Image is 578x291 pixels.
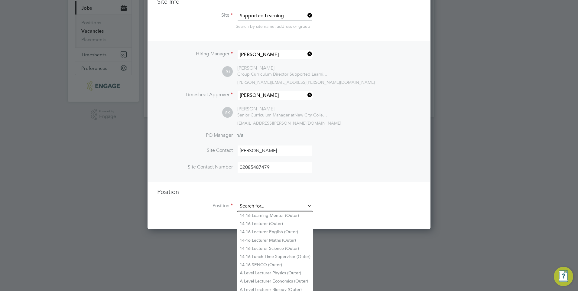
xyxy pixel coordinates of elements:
label: Timesheet Approver [157,92,233,98]
label: Site Contact Number [157,164,233,170]
button: Engage Resource Center [554,267,573,286]
span: Senior Curriculum Manager at [237,112,294,118]
li: 14-16 Lecturer Science (Outer) [237,244,313,253]
label: Site Contact [157,147,233,154]
span: Search by site name, address or group [236,24,310,29]
li: 14-16 Learning Mentor (Outer) [237,211,313,220]
span: Group Curriculum Director Supported Learning at [237,71,333,77]
label: Hiring Manager [157,51,233,57]
li: 14-16 Lunch Time Supervisor (Outer) [237,253,313,261]
input: Search for... [238,11,312,21]
label: PO Manager [157,132,233,139]
span: n/a [236,132,243,138]
input: Search for... [238,50,312,59]
div: New City College Limited [237,71,328,77]
span: [EMAIL_ADDRESS][PERSON_NAME][DOMAIN_NAME] [237,120,341,126]
span: SK [222,107,233,118]
div: [PERSON_NAME] [237,65,328,71]
div: [PERSON_NAME] [237,106,328,112]
input: Search for... [238,202,312,211]
li: 14-16 Lecturer (Outer) [237,220,313,228]
li: A Level Lecturer Physics (Outer) [237,269,313,277]
input: Search for... [238,91,312,100]
li: 14-16 Lecturer Maths (Outer) [237,236,313,244]
label: Position [157,203,233,209]
li: 14-16 SENCO (Outer) [237,261,313,269]
span: RJ [222,67,233,77]
li: A Level Lecturer Economics (Outer) [237,277,313,285]
li: 14-16 Lecturer English (Outer) [237,228,313,236]
span: [PERSON_NAME][EMAIL_ADDRESS][PERSON_NAME][DOMAIN_NAME] [237,80,375,85]
label: Site [157,12,233,18]
h3: Position [157,188,421,196]
div: New City College Limited [237,112,328,118]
